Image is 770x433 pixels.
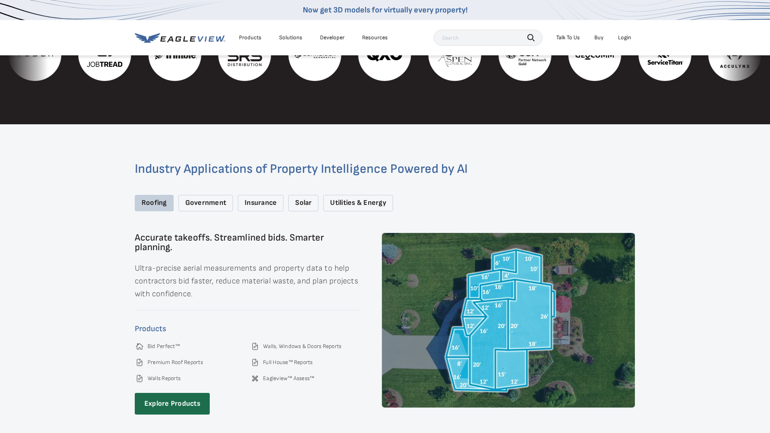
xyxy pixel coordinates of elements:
[362,34,388,41] div: Resources
[135,233,359,252] h3: Accurate takeoffs. Streamlined bids. Smarter planning.
[618,34,631,41] div: Login
[238,195,284,211] div: Insurance
[303,5,468,15] a: Now get 3D models for virtually every property!
[135,195,174,211] div: Roofing
[135,358,144,367] img: File_dock_light.svg
[135,374,144,383] img: File_dock_light.svg
[594,34,604,41] a: Buy
[148,343,180,350] a: Bid Perfect™
[148,375,180,382] a: Walls Reports
[263,375,314,382] a: Eagleview™ Assess™
[279,34,302,41] div: Solutions
[135,322,359,335] h4: Products
[288,195,318,211] div: Solar
[250,358,260,367] img: File_dock_light.svg
[178,195,233,211] div: Government
[239,34,261,41] div: Products
[323,195,393,211] div: Utilities & Energy
[263,343,341,350] a: Walls, Windows & Doors Reports
[135,163,635,176] h2: Industry Applications of Property Intelligence Powered by AI
[135,342,144,351] img: Group-9-1.svg
[135,262,359,300] p: Ultra-precise aerial measurements and property data to help contractors bid faster, reduce materi...
[263,359,313,366] a: Full House™ Reports
[148,359,203,366] a: Premium Roof Reports
[320,34,344,41] a: Developer
[434,30,543,46] input: Search
[250,342,260,351] img: File_dock_light.svg
[135,393,210,415] a: Explore Products
[250,374,260,383] img: Group-9629.svg
[556,34,580,41] div: Talk To Us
